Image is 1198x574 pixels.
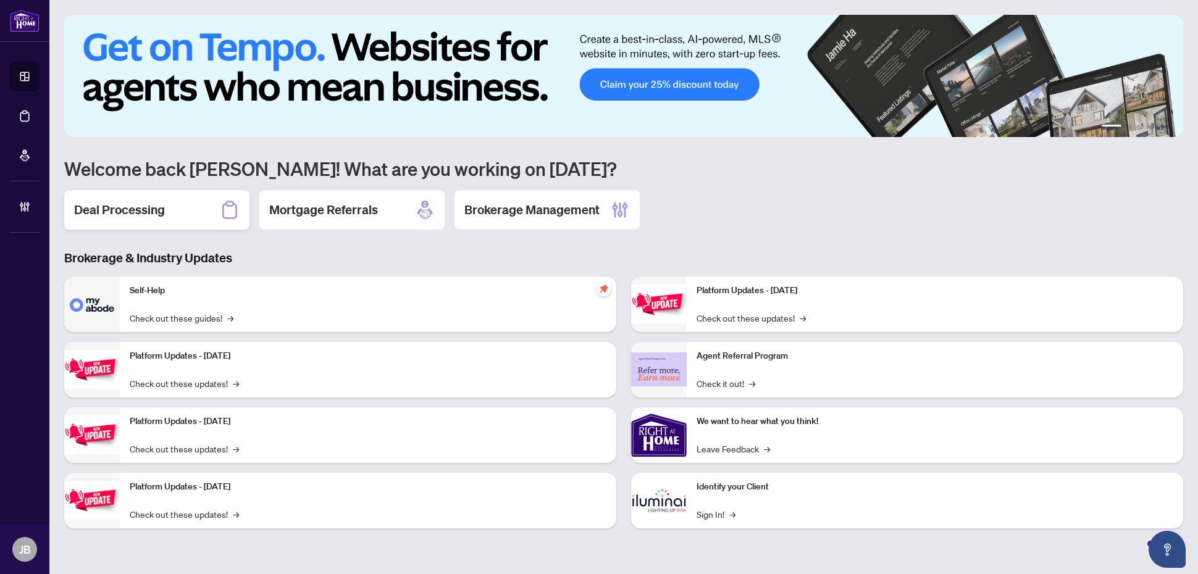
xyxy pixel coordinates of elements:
[227,311,233,325] span: →
[1149,531,1186,568] button: Open asap
[631,352,687,386] img: Agent Referral Program
[130,415,606,428] p: Platform Updates - [DATE]
[233,442,239,455] span: →
[697,349,1173,363] p: Agent Referral Program
[631,285,687,323] img: Platform Updates - June 23, 2025
[64,481,120,520] img: Platform Updates - July 8, 2025
[130,376,239,390] a: Check out these updates!→
[233,376,239,390] span: →
[697,376,755,390] a: Check it out!→
[697,284,1173,297] p: Platform Updates - [DATE]
[1166,125,1171,130] button: 6
[697,311,806,325] a: Check out these updates!→
[697,480,1173,494] p: Identify your Client
[1102,125,1121,130] button: 1
[749,376,755,390] span: →
[130,480,606,494] p: Platform Updates - [DATE]
[697,442,770,455] a: Leave Feedback→
[1146,125,1151,130] button: 4
[1136,125,1141,130] button: 3
[64,415,120,454] img: Platform Updates - July 21, 2025
[697,507,735,521] a: Sign In!→
[64,350,120,389] img: Platform Updates - September 16, 2025
[19,541,31,558] span: JB
[74,201,165,218] h2: Deal Processing
[233,507,239,521] span: →
[764,442,770,455] span: →
[800,311,806,325] span: →
[631,473,687,528] img: Identify your Client
[64,277,120,332] img: Self-Help
[130,284,606,297] p: Self-Help
[1156,125,1161,130] button: 5
[697,415,1173,428] p: We want to hear what you think!
[631,407,687,463] img: We want to hear what you think!
[10,9,40,32] img: logo
[597,281,611,296] span: pushpin
[64,249,1183,267] h3: Brokerage & Industry Updates
[729,507,735,521] span: →
[64,157,1183,180] h1: Welcome back [PERSON_NAME]! What are you working on [DATE]?
[269,201,378,218] h2: Mortgage Referrals
[130,507,239,521] a: Check out these updates!→
[64,15,1183,137] img: Slide 0
[1126,125,1131,130] button: 2
[130,349,606,363] p: Platform Updates - [DATE]
[130,442,239,455] a: Check out these updates!→
[130,311,233,325] a: Check out these guides!→
[464,201,600,218] h2: Brokerage Management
